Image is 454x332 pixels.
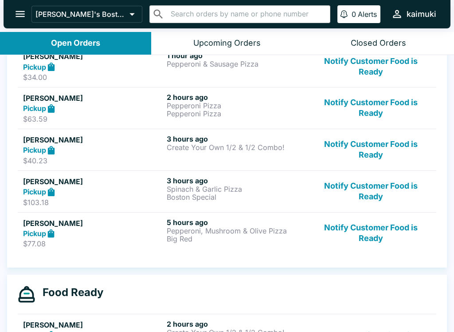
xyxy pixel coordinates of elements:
h5: [PERSON_NAME] [23,218,163,229]
button: open drawer [9,3,31,25]
div: Closed Orders [351,38,406,48]
p: Pepperoni & Sausage Pizza [167,60,307,68]
h5: [PERSON_NAME] [23,176,163,187]
p: [PERSON_NAME]'s Boston Pizza [35,10,126,19]
button: [PERSON_NAME]'s Boston Pizza [31,6,142,23]
a: [PERSON_NAME]Pickup$103.183 hours agoSpinach & Garlic PizzaBoston SpecialNotify Customer Food is ... [18,170,436,212]
h6: 5 hours ago [167,218,307,227]
button: kaimuki [387,4,440,24]
h5: [PERSON_NAME] [23,134,163,145]
h6: 2 hours ago [167,93,307,102]
a: [PERSON_NAME]Pickup$77.085 hours agoPepperoni, Mushroom & Olive PizzaBig RedNotify Customer Food ... [18,212,436,254]
p: Create Your Own 1/2 & 1/2 Combo! [167,143,307,151]
button: Notify Customer Food is Ready [311,51,431,82]
div: Upcoming Orders [193,38,261,48]
strong: Pickup [23,187,46,196]
p: $77.08 [23,239,163,248]
p: Big Red [167,235,307,243]
p: Pepperoni Pizza [167,102,307,110]
p: $40.23 [23,156,163,165]
strong: Pickup [23,104,46,113]
p: Boston Special [167,193,307,201]
div: kaimuki [407,9,436,20]
button: Notify Customer Food is Ready [311,176,431,207]
p: Alerts [358,10,377,19]
h4: Food Ready [35,286,103,299]
a: [PERSON_NAME]Pickup$63.592 hours agoPepperoni PizzaPepperoni PizzaNotify Customer Food is Ready [18,87,436,129]
p: 0 [352,10,356,19]
h6: 3 hours ago [167,176,307,185]
strong: Pickup [23,229,46,238]
p: Pepperoni Pizza [167,110,307,118]
button: Notify Customer Food is Ready [311,218,431,249]
p: Pepperoni, Mushroom & Olive Pizza [167,227,307,235]
strong: Pickup [23,146,46,154]
input: Search orders by name or phone number [168,8,326,20]
h6: 1 hour ago [167,51,307,60]
a: [PERSON_NAME]Pickup$34.001 hour agoPepperoni & Sausage PizzaNotify Customer Food is Ready [18,45,436,87]
h5: [PERSON_NAME] [23,51,163,62]
p: $34.00 [23,73,163,82]
h5: [PERSON_NAME] [23,320,163,330]
button: Notify Customer Food is Ready [311,93,431,123]
p: $103.18 [23,198,163,207]
div: Open Orders [51,38,100,48]
h6: 2 hours ago [167,320,307,328]
h5: [PERSON_NAME] [23,93,163,103]
a: [PERSON_NAME]Pickup$40.233 hours agoCreate Your Own 1/2 & 1/2 Combo!Notify Customer Food is Ready [18,129,436,170]
button: Notify Customer Food is Ready [311,134,431,165]
strong: Pickup [23,63,46,71]
h6: 3 hours ago [167,134,307,143]
p: Spinach & Garlic Pizza [167,185,307,193]
p: $63.59 [23,115,163,123]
